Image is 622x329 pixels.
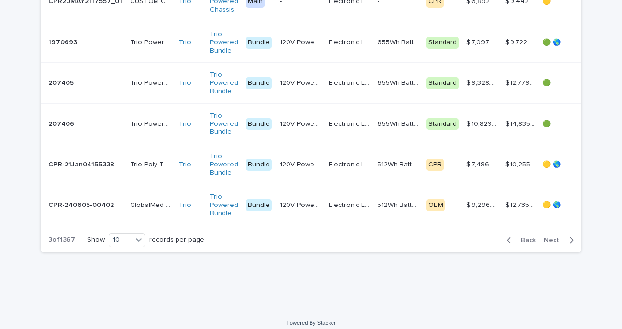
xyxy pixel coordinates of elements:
p: $ 10,829.00 [466,118,499,128]
p: CPR-240605-00402 [48,199,116,209]
p: $ 10,255.82 [505,159,536,169]
p: Trio Poly Telehealth Station [130,159,173,169]
p: 655Wh Battery [378,118,421,128]
p: 120V Power System [280,199,323,209]
tr: CPR-21Jan04155338CPR-21Jan04155338 Trio Poly Telehealth StationTrio Poly Telehealth Station Trio ... [41,144,592,185]
div: OEM [426,199,445,211]
a: Trio [179,39,191,47]
div: Bundle [246,199,272,211]
a: Trio Powered Bundle [210,193,238,217]
p: Trio Powered RX Med Cart [130,77,173,87]
div: Standard [426,37,459,49]
p: Electronic Lift [329,199,372,209]
p: 207406 [48,118,76,128]
p: $ 14,835.73 [505,118,536,128]
p: Electronic Lift [329,37,372,47]
a: Trio Powered Bundle [210,30,238,55]
p: 120V Power System [280,159,323,169]
a: Trio [179,201,191,209]
span: Back [515,237,536,244]
p: Trio Powered MaxBin 3T Med Cart [130,118,173,128]
p: 655Wh Battery [378,37,421,47]
p: 🟢 [542,79,577,87]
p: 1970693 [48,37,79,47]
p: Electronic Lift [329,159,372,169]
div: Standard [426,118,459,130]
p: CPR-21Jan04155338 [48,159,116,169]
p: $ 9,328.00 [466,77,499,87]
tr: 207406207406 Trio Powered MaxBin 3T Med CartTrio Powered MaxBin 3T Med Cart Trio Trio Powered Bun... [41,103,592,144]
p: Trio Powered Doc Cart [130,37,173,47]
p: 655Wh Battery [378,77,421,87]
a: Trio Powered Bundle [210,71,238,95]
p: records per page [149,236,204,244]
div: Bundle [246,77,272,89]
a: Trio Powered Bundle [210,112,238,136]
p: 3 of 1367 [41,228,83,252]
div: Bundle [246,159,272,171]
a: Trio [179,161,191,169]
p: 207405 [48,77,76,87]
button: Next [540,236,581,245]
p: 512Wh Battery [378,159,421,169]
p: 512Wh Battery [378,199,421,209]
button: Back [499,236,540,245]
tr: CPR-240605-00402CPR-240605-00402 GlobalMed Trio Dual Monitor CartGlobalMed Trio Dual Monitor Cart... [41,185,592,226]
p: Electronic Lift [329,118,372,128]
p: 🟡 🌎 [542,201,577,209]
p: GlobalMed Trio Dual Monitor Cart [130,199,173,209]
a: Trio Powered Bundle [210,152,238,177]
p: $ 12,779.36 [505,77,536,87]
p: 120V Power System [280,118,323,128]
p: $ 9,722.89 [505,37,536,47]
div: 10 [109,235,133,245]
p: 120V Power System [280,77,323,87]
p: 🟢 🌎 [542,39,577,47]
p: 🟡 🌎 [542,161,577,169]
a: Powered By Stacker [286,320,335,326]
p: $ 7,097.00 [466,37,499,47]
tr: 207405207405 Trio Powered RX Med CartTrio Powered RX Med Cart Trio Trio Powered Bundle Bundle120V... [41,63,592,103]
p: Show [87,236,105,244]
div: Standard [426,77,459,89]
a: Trio [179,79,191,87]
div: Bundle [246,118,272,130]
p: $ 7,486.00 [466,159,499,169]
p: $ 12,735.52 [505,199,536,209]
p: Electronic Lift [329,77,372,87]
p: 120V Power System [280,37,323,47]
span: Next [544,237,565,244]
div: Bundle [246,37,272,49]
tr: 19706931970693 Trio Powered Doc CartTrio Powered Doc Cart Trio Trio Powered Bundle Bundle120V Pow... [41,22,592,62]
a: Trio [179,120,191,128]
div: CPR [426,159,444,171]
p: $ 9,296.00 [466,199,499,209]
p: 🟢 [542,120,577,128]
